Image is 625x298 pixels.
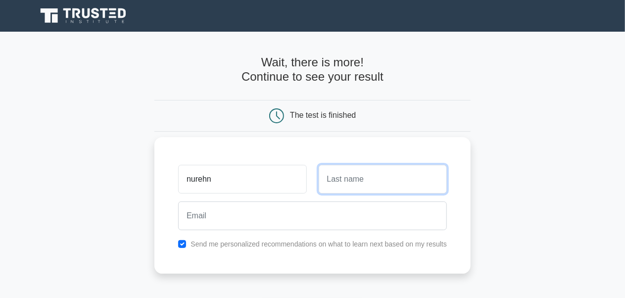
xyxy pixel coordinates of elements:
input: Last name [319,165,447,194]
input: Email [178,201,447,230]
h4: Wait, there is more! Continue to see your result [154,55,471,84]
input: First name [178,165,306,194]
div: The test is finished [290,111,356,119]
label: Send me personalized recommendations on what to learn next based on my results [191,240,447,248]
